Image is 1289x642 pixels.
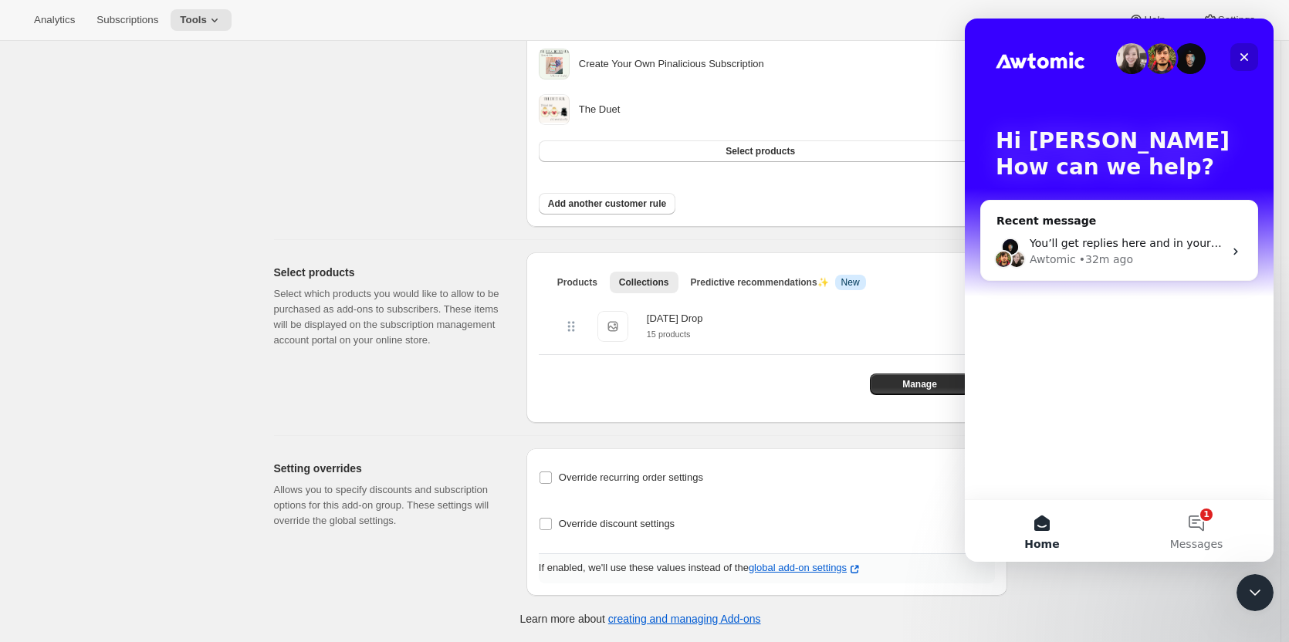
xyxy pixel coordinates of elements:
[154,481,309,543] button: Messages
[59,520,94,531] span: Home
[647,311,703,326] div: [DATE] Drop
[87,9,167,31] button: Subscriptions
[1144,14,1165,26] span: Help
[1218,14,1255,26] span: Settings
[65,233,111,249] div: Awtomic
[1119,9,1189,31] button: Help
[274,482,502,529] p: Allows you to specify discounts and subscription options for this add-on group. These settings wi...
[726,145,795,157] span: Select products
[559,518,675,529] span: Override discount settings
[25,9,84,31] button: Analytics
[519,611,760,627] p: Learn more about
[749,562,862,577] button: global add-on settings
[559,471,703,483] span: Override recurring order settings
[171,9,232,31] button: Tools
[539,140,983,162] button: Select products
[1193,9,1264,31] button: Settings
[579,56,967,72] div: Create Your Own Pinalicious Subscription
[965,19,1274,562] iframe: Intercom live chat
[608,613,761,625] a: creating and managing Add-ons
[205,520,259,531] span: Messages
[902,378,937,390] span: Manage
[548,198,666,210] span: Add another customer rule
[1237,574,1274,611] iframe: Intercom live chat
[180,14,207,26] span: Tools
[114,233,168,249] div: • 32m ago
[266,25,293,52] div: Close
[841,276,860,289] span: New
[870,373,970,395] button: Manage
[34,14,75,26] span: Analytics
[647,329,691,339] small: 15 products
[274,265,502,280] h2: Select products
[274,286,502,348] p: Select which products you would like to allow to be purchased as add-ons to subscribers. These it...
[691,277,829,288] span: Predictive recommendations ✨
[274,461,502,476] h2: Setting overrides
[539,193,675,215] button: Add another customer rule
[579,102,967,117] div: The Duet
[557,276,597,289] span: Products
[619,276,669,289] span: Collections
[539,49,570,79] img: Create Your Own Pinalicious Subscription
[539,96,570,123] img: The Duet
[96,14,158,26] span: Subscriptions
[539,560,995,577] p: If enabled, we'll use these values instead of the
[65,218,703,231] span: You’ll get replies here and in your email: ✉️ [EMAIL_ADDRESS][DOMAIN_NAME] Our usual reply time 🕒...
